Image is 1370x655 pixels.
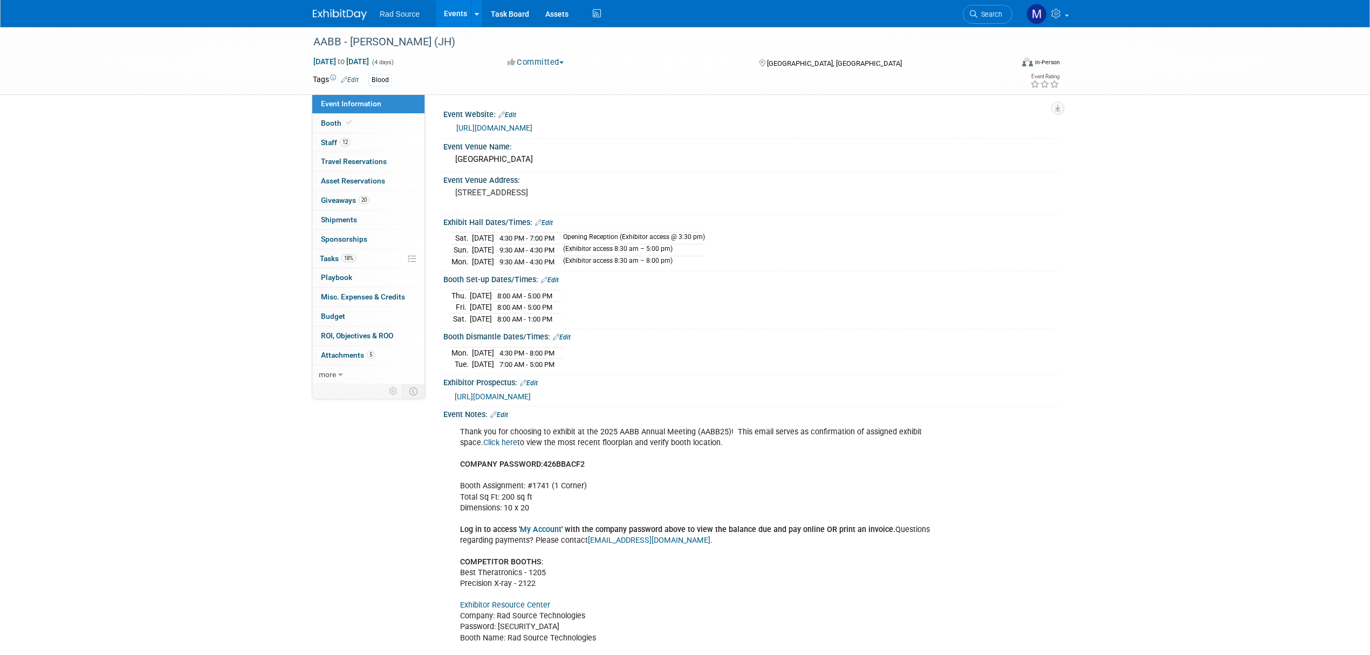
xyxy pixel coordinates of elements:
a: Event Information [312,94,424,113]
a: Search [963,5,1012,24]
span: 8:00 AM - 5:00 PM [497,292,552,300]
a: Tasks18% [312,249,424,268]
a: [EMAIL_ADDRESS][DOMAIN_NAME] [588,536,710,545]
span: Asset Reservations [321,176,385,185]
span: 9:30 AM - 4:30 PM [499,246,554,254]
b: COMPETITOR [460,557,509,567]
td: Tags [313,74,359,86]
span: to [336,57,346,66]
span: Budget [321,312,345,320]
div: Exhibitor Prospectus: [443,374,1057,388]
span: Giveaways [321,196,369,204]
td: [DATE] [472,233,494,244]
span: 7:00 AM - 5:00 PM [499,360,554,369]
div: Event Website: [443,106,1057,120]
button: Committed [504,57,568,68]
a: Edit [535,219,553,227]
span: (4 days) [371,59,394,66]
span: 12 [340,138,351,146]
span: more [319,370,336,379]
a: Playbook [312,268,424,287]
td: [DATE] [470,290,492,302]
td: Sun. [451,244,472,256]
a: Edit [498,111,516,119]
span: Travel Reservations [321,157,387,166]
td: Thu. [451,290,470,302]
td: [DATE] [472,347,494,359]
div: Booth Set-up Dates/Times: [443,271,1057,285]
span: Search [977,10,1002,18]
span: Misc. Expenses & Credits [321,292,405,301]
a: Edit [553,333,571,341]
td: Sat. [451,233,472,244]
div: Exhibit Hall Dates/Times: [443,214,1057,228]
div: Event Notes: [443,406,1057,420]
td: Tue. [451,359,472,370]
td: Sat. [451,313,470,324]
a: ROI, Objectives & ROO [312,326,424,345]
a: Travel Reservations [312,152,424,171]
a: Edit [341,76,359,84]
span: Playbook [321,273,352,282]
img: ExhibitDay [313,9,367,20]
span: 8:00 AM - 1:00 PM [497,315,552,323]
td: [DATE] [472,256,494,267]
div: Event Rating [1030,74,1059,79]
div: In-Person [1035,58,1060,66]
td: (Exhibitor access 8:30 am – 5:00 pm) [557,244,705,256]
span: 20 [359,196,369,204]
img: Format-Inperson.png [1022,58,1033,66]
a: Edit [520,379,538,387]
div: AABB - [PERSON_NAME] (JH) [310,32,996,52]
a: Edit [490,411,508,419]
div: Blood [368,74,392,86]
a: Budget [312,307,424,326]
a: Staff12 [312,133,424,152]
a: My Account [520,525,561,534]
a: Attachments5 [312,346,424,365]
span: 4:30 PM - 8:00 PM [499,349,554,357]
b: Log in to access ' ' with the company password above to view the balance due and pay online OR pr... [460,525,895,534]
b: COMPANY PASSWORD: [460,460,543,469]
a: Edit [541,276,559,284]
span: Tasks [320,254,356,263]
img: Melissa Conboy [1026,4,1047,24]
span: [GEOGRAPHIC_DATA], [GEOGRAPHIC_DATA] [767,59,902,67]
a: more [312,365,424,384]
a: Sponsorships [312,230,424,249]
span: Event Information [321,99,381,108]
a: Misc. Expenses & Credits [312,288,424,306]
td: [DATE] [470,302,492,313]
a: Click here [483,438,517,447]
span: 9:30 AM - 4:30 PM [499,258,554,266]
span: [DATE] [DATE] [313,57,369,66]
div: Event Format [949,56,1060,72]
i: Booth reservation complete [346,120,352,126]
span: [URL][DOMAIN_NAME] [455,392,531,401]
span: 4:30 PM - 7:00 PM [499,234,554,242]
span: 8:00 AM - 5:00 PM [497,303,552,311]
td: Fri. [451,302,470,313]
a: [URL][DOMAIN_NAME] [456,124,532,132]
span: Rad Source [380,10,420,18]
a: Shipments [312,210,424,229]
a: Giveaways20 [312,191,424,210]
span: Attachments [321,351,375,359]
td: (Exhibitor access 8:30 am – 8:00 pm) [557,256,705,267]
span: 18% [341,254,356,262]
span: Booth [321,119,354,127]
span: Sponsorships [321,235,367,243]
pre: [STREET_ADDRESS] [455,188,687,197]
b: BOOTHS [511,557,542,567]
b: 426BBACF2 [543,460,585,469]
div: Booth Dismantle Dates/Times: [443,329,1057,343]
td: [DATE] [472,359,494,370]
td: Opening Reception (Exhibitor access @ 3:30 pm) [557,233,705,244]
td: Toggle Event Tabs [403,384,425,398]
div: Event Venue Name: [443,139,1057,152]
span: 5 [367,351,375,359]
a: Exhibitor Resource Center [460,601,550,610]
td: Personalize Event Tab Strip [384,384,403,398]
div: [GEOGRAPHIC_DATA] [451,151,1049,168]
td: [DATE] [472,244,494,256]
